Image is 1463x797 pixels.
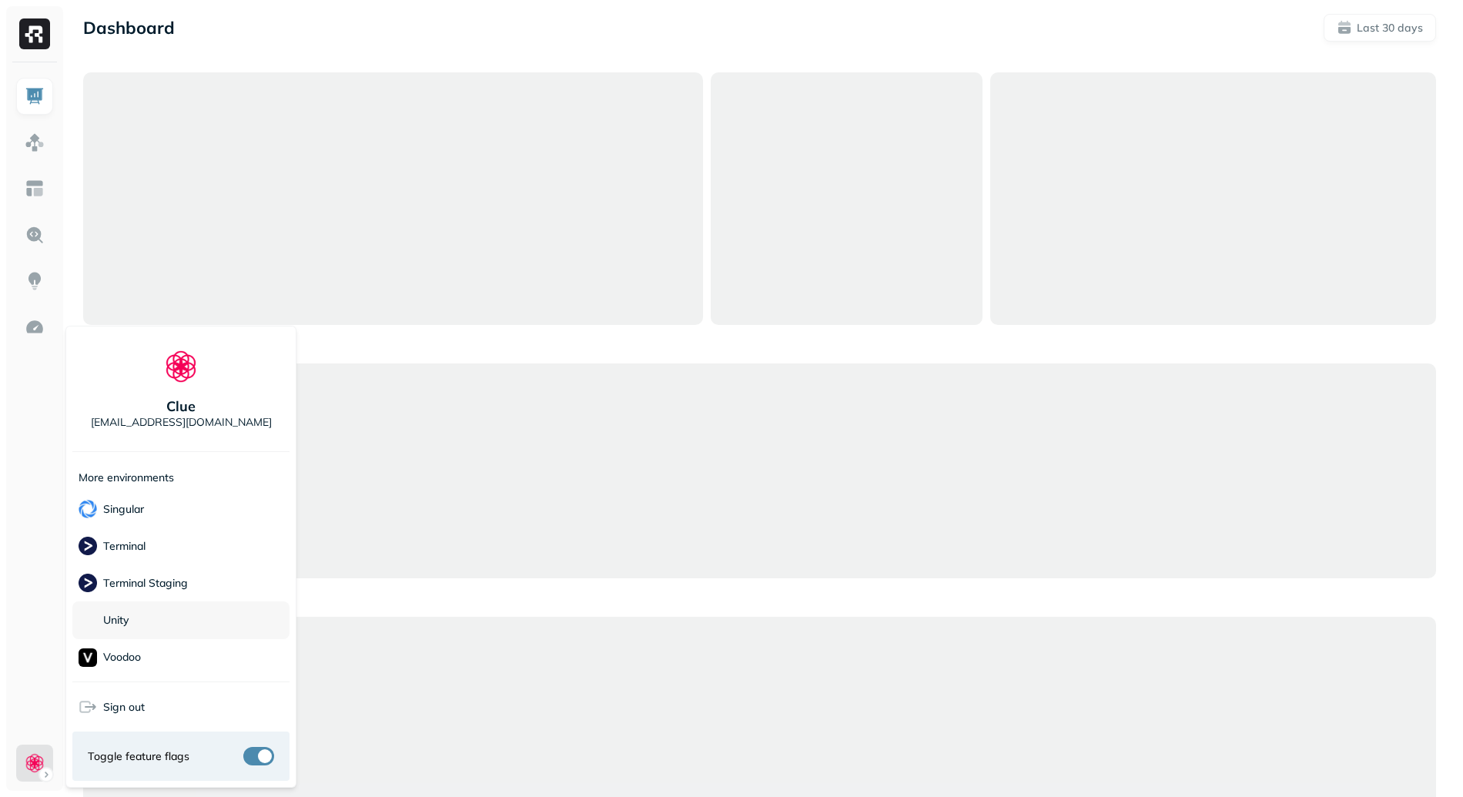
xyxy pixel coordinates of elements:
p: Terminal Staging [103,576,188,591]
p: Voodoo [103,650,141,665]
p: Terminal [103,539,146,554]
span: Toggle feature flags [88,749,189,764]
img: Terminal [79,537,97,555]
img: Terminal Staging [79,574,97,592]
p: Unity [103,613,129,628]
img: Voodoo [79,648,97,667]
p: More environments [79,470,174,485]
img: Clue [162,348,199,385]
img: Unity [79,611,97,630]
p: Clue [166,397,196,415]
span: Sign out [103,700,145,715]
p: [EMAIL_ADDRESS][DOMAIN_NAME] [91,415,272,430]
img: Singular [79,500,97,518]
p: Singular [103,502,144,517]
